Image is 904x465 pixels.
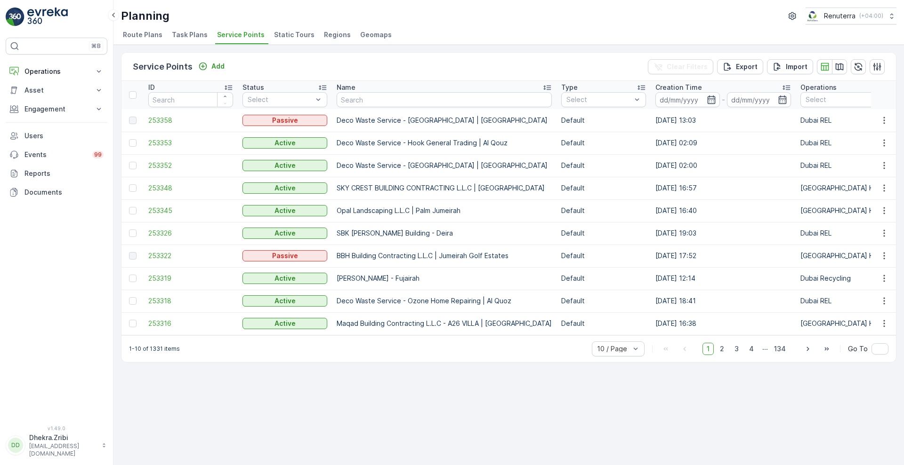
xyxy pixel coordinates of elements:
span: Task Plans [172,30,208,39]
td: [GEOGRAPHIC_DATA] HAT [796,199,890,222]
button: Clear Filters [648,59,713,74]
span: 2 [716,343,728,355]
td: [GEOGRAPHIC_DATA] HAT [796,244,890,267]
p: Service Points [133,60,193,73]
td: [GEOGRAPHIC_DATA] HAT [796,177,890,199]
span: 253352 [148,161,233,170]
p: Engagement [24,104,89,114]
p: Select [806,95,871,104]
button: Passive [242,115,327,126]
span: Static Tours [274,30,315,39]
div: Toggle Row Selected [129,252,137,260]
a: 253345 [148,206,233,215]
td: Deco Waste Service - [GEOGRAPHIC_DATA] | [GEOGRAPHIC_DATA] [332,109,557,132]
div: Toggle Row Selected [129,184,137,192]
a: 253316 [148,319,233,328]
button: DDDhekra.Zribi[EMAIL_ADDRESS][DOMAIN_NAME] [6,433,107,457]
p: Passive [272,116,298,125]
span: 1 [702,343,714,355]
input: dd/mm/yyyy [727,92,791,107]
button: Active [242,228,327,239]
p: Dhekra.Zribi [29,433,97,442]
img: logo_light-DOdMpM7g.png [27,8,68,26]
span: Geomaps [360,30,392,39]
td: Default [557,132,651,154]
span: Route Plans [123,30,162,39]
td: Default [557,267,651,290]
td: Default [557,244,651,267]
p: Add [211,62,225,71]
p: Active [274,274,296,283]
a: 253353 [148,138,233,148]
button: Active [242,205,327,216]
img: logo [6,8,24,26]
img: Screenshot_2024-07-26_at_13.33.01.png [806,11,820,21]
div: Toggle Row Selected [129,320,137,327]
td: [DATE] 12:14 [651,267,796,290]
p: Operations [800,83,837,92]
button: Active [242,318,327,329]
td: Default [557,312,651,335]
p: ID [148,83,155,92]
a: 253348 [148,183,233,193]
a: 253322 [148,251,233,260]
span: Service Points [217,30,265,39]
td: [DATE] 13:03 [651,109,796,132]
a: 253326 [148,229,233,238]
td: Dubai REL [796,154,890,177]
p: - [722,94,725,105]
span: Go To [848,344,868,354]
p: Passive [272,251,298,260]
p: ... [762,343,768,355]
p: [EMAIL_ADDRESS][DOMAIN_NAME] [29,442,97,457]
a: Reports [6,164,107,183]
button: Active [242,295,327,307]
td: Opal Landscaping L.L.C | Palm Jumeirah [332,199,557,222]
td: Default [557,109,651,132]
td: Default [557,222,651,244]
div: Toggle Row Selected [129,297,137,305]
td: Deco Waste Service - [GEOGRAPHIC_DATA] | [GEOGRAPHIC_DATA] [332,154,557,177]
span: 4 [745,343,758,355]
input: Search [148,92,233,107]
td: Default [557,177,651,199]
div: Toggle Row Selected [129,139,137,147]
p: Select [248,95,313,104]
p: Clear Filters [667,62,708,71]
td: Dubai Recycling [796,267,890,290]
td: BBH Building Contracting L.L.C | Jumeirah Golf Estates [332,244,557,267]
span: v 1.49.0 [6,426,107,431]
div: Toggle Row Selected [129,229,137,237]
p: Creation Time [655,83,702,92]
td: Dubai REL [796,109,890,132]
td: [DATE] 16:57 [651,177,796,199]
p: Reports [24,169,104,178]
p: Documents [24,188,104,197]
td: Dubai REL [796,290,890,312]
p: Active [274,161,296,170]
td: [GEOGRAPHIC_DATA] HAT [796,312,890,335]
td: Default [557,290,651,312]
td: Dubai REL [796,222,890,244]
button: Engagement [6,100,107,118]
a: Documents [6,183,107,202]
input: Search [337,92,552,107]
button: Active [242,137,327,149]
button: Renuterra(+04:00) [806,8,896,24]
a: Users [6,126,107,145]
p: 99 [94,151,102,158]
button: Export [717,59,763,74]
p: Planning [121,8,169,24]
td: Deco Waste Service - Ozone Home Repairing | Al Quoz [332,290,557,312]
p: Status [242,83,264,92]
p: Name [337,83,355,92]
p: ⌘B [91,42,101,50]
a: 253318 [148,296,233,306]
span: Regions [324,30,351,39]
p: Active [274,296,296,306]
